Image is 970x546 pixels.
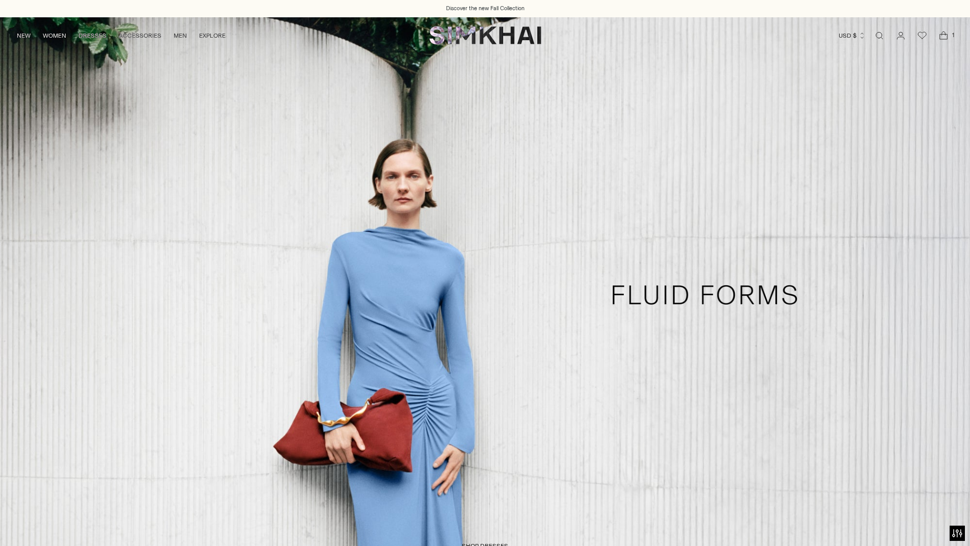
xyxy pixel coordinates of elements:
a: WOMEN [43,24,66,47]
a: Open search modal [869,25,890,46]
a: ACCESSORIES [119,24,161,47]
a: EXPLORE [199,24,226,47]
a: Open cart modal [933,25,954,46]
button: USD $ [839,24,866,47]
a: NEW [17,24,31,47]
a: Discover the new Fall Collection [446,5,524,13]
a: Go to the account page [891,25,911,46]
a: SIMKHAI [429,25,541,45]
a: DRESSES [78,24,106,47]
span: 1 [949,31,958,40]
a: MEN [174,24,187,47]
a: Wishlist [912,25,932,46]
